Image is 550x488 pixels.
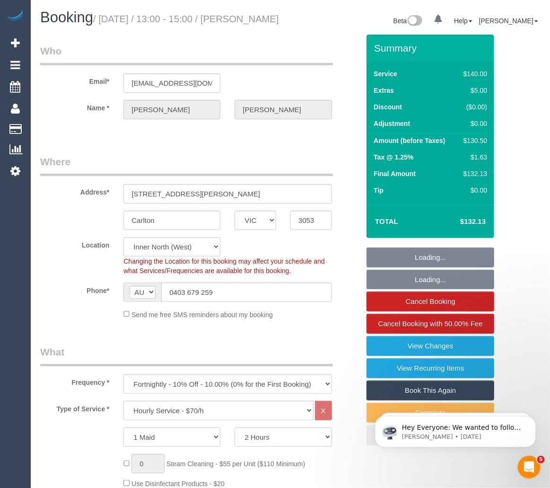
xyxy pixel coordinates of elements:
[374,102,402,112] label: Discount
[367,381,494,400] a: Book This Again
[393,17,423,25] a: Beta
[41,27,162,129] span: Hey Everyone: We wanted to follow up and let you know we have been closely monitoring the account...
[33,401,116,414] label: Type of Service *
[361,396,550,462] iframe: Intercom notifications message
[432,218,486,226] h4: $132.13
[460,152,487,162] div: $1.63
[460,69,487,79] div: $140.00
[460,102,487,112] div: ($0.00)
[166,460,305,468] span: Steam Cleaning - $55 per Unit ($110 Minimum)
[33,283,116,295] label: Phone*
[40,345,333,366] legend: What
[131,480,225,488] span: Use Disinfectant Products - $20
[374,186,384,195] label: Tip
[367,292,494,311] a: Cancel Booking
[123,100,220,119] input: First Name*
[460,186,487,195] div: $0.00
[123,257,324,275] span: Changing the Location for this booking may affect your schedule and what Services/Frequencies are...
[374,119,410,128] label: Adjustment
[33,100,116,113] label: Name *
[235,100,332,119] input: Last Name*
[290,211,332,230] input: Post Code*
[131,311,273,318] span: Send me free SMS reminders about my booking
[537,456,545,463] span: 5
[33,237,116,250] label: Location
[374,152,413,162] label: Tax @ 1.25%
[378,319,483,328] span: Cancel Booking with 50.00% Fee
[41,36,163,45] p: Message from Ellie, sent 2d ago
[374,43,489,53] h3: Summary
[460,119,487,128] div: $0.00
[33,374,116,387] label: Frequency *
[40,44,333,65] legend: Who
[374,169,416,178] label: Final Amount
[40,9,93,26] span: Booking
[454,17,472,25] a: Help
[479,17,538,25] a: [PERSON_NAME]
[367,314,494,334] a: Cancel Booking with 50.00% Fee
[460,86,487,95] div: $5.00
[161,283,332,302] input: Phone*
[123,73,220,93] input: Email*
[33,73,116,86] label: Email*
[460,169,487,178] div: $132.13
[123,211,220,230] input: Suburb*
[407,15,422,27] img: New interface
[33,184,116,197] label: Address*
[374,69,397,79] label: Service
[40,155,333,176] legend: Where
[460,136,487,145] div: $130.50
[367,336,494,356] a: View Changes
[6,9,25,23] img: Automaid Logo
[93,14,279,24] small: / [DATE] / 13:00 - 15:00 / [PERSON_NAME]
[367,358,494,378] a: View Recurring Items
[374,86,394,95] label: Extras
[375,217,398,225] strong: Total
[374,136,445,145] label: Amount (before Taxes)
[518,456,541,479] iframe: Intercom live chat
